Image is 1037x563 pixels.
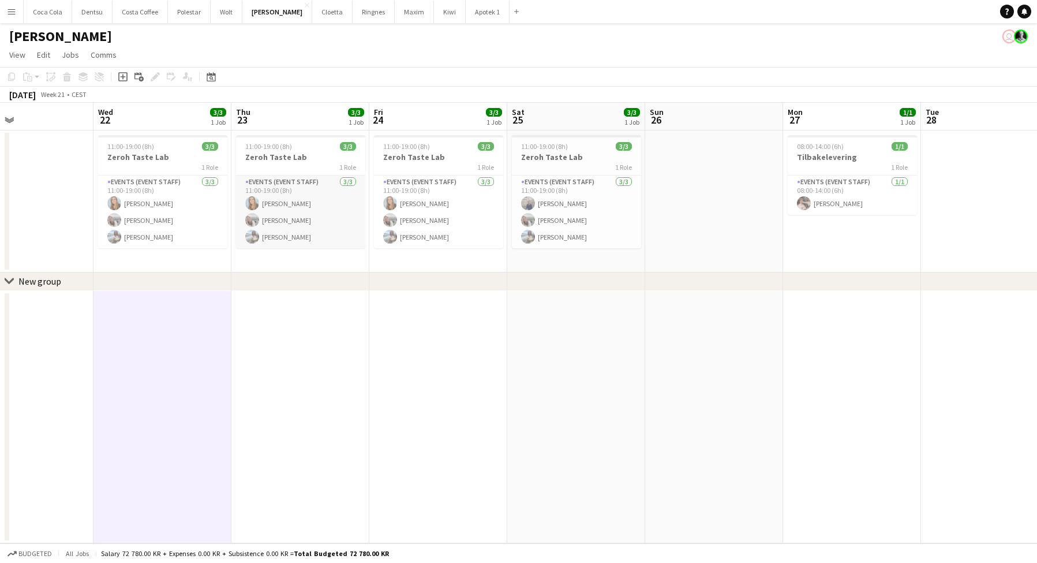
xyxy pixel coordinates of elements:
[57,47,84,62] a: Jobs
[374,135,503,248] app-job-card: 11:00-19:00 (8h)3/3Zeroh Taste Lab1 RoleEvents (Event Staff)3/311:00-19:00 (8h)[PERSON_NAME][PERS...
[383,142,430,151] span: 11:00-19:00 (8h)
[312,1,353,23] button: Cloetta
[340,142,356,151] span: 3/3
[486,108,502,117] span: 3/3
[18,550,52,558] span: Budgeted
[234,113,250,126] span: 23
[477,163,494,171] span: 1 Role
[236,107,250,117] span: Thu
[168,1,211,23] button: Polestar
[5,47,30,62] a: View
[18,275,61,287] div: New group
[510,113,525,126] span: 25
[91,50,117,60] span: Comms
[924,113,939,126] span: 28
[486,118,501,126] div: 1 Job
[892,142,908,151] span: 1/1
[294,549,389,558] span: Total Budgeted 72 780.00 KR
[434,1,466,23] button: Kiwi
[9,89,36,100] div: [DATE]
[9,28,112,45] h1: [PERSON_NAME]
[926,107,939,117] span: Tue
[891,163,908,171] span: 1 Role
[201,163,218,171] span: 1 Role
[211,1,242,23] button: Wolt
[98,152,227,162] h3: Zeroh Taste Lab
[786,113,803,126] span: 27
[96,113,113,126] span: 22
[395,1,434,23] button: Maxim
[98,176,227,248] app-card-role: Events (Event Staff)3/311:00-19:00 (8h)[PERSON_NAME][PERSON_NAME][PERSON_NAME]
[900,118,915,126] div: 1 Job
[512,107,525,117] span: Sat
[236,135,365,248] app-job-card: 11:00-19:00 (8h)3/3Zeroh Taste Lab1 RoleEvents (Event Staff)3/311:00-19:00 (8h)[PERSON_NAME][PERS...
[37,50,50,60] span: Edit
[1002,29,1016,43] app-user-avatar: Oskar Pask
[521,142,568,151] span: 11:00-19:00 (8h)
[466,1,510,23] button: Apotek 1
[202,142,218,151] span: 3/3
[98,135,227,248] app-job-card: 11:00-19:00 (8h)3/3Zeroh Taste Lab1 RoleEvents (Event Staff)3/311:00-19:00 (8h)[PERSON_NAME][PERS...
[650,107,664,117] span: Sun
[788,135,917,215] app-job-card: 08:00-14:00 (6h)1/1Tilbakelevering1 RoleEvents (Event Staff)1/108:00-14:00 (6h)[PERSON_NAME]
[349,118,364,126] div: 1 Job
[353,1,395,23] button: Ringnes
[62,50,79,60] span: Jobs
[113,1,168,23] button: Costa Coffee
[478,142,494,151] span: 3/3
[72,1,113,23] button: Dentsu
[211,118,226,126] div: 1 Job
[6,547,54,560] button: Budgeted
[512,176,641,248] app-card-role: Events (Event Staff)3/311:00-19:00 (8h)[PERSON_NAME][PERSON_NAME][PERSON_NAME]
[86,47,121,62] a: Comms
[101,549,389,558] div: Salary 72 780.00 KR + Expenses 0.00 KR + Subsistence 0.00 KR =
[9,50,25,60] span: View
[624,108,640,117] span: 3/3
[372,113,383,126] span: 24
[616,142,632,151] span: 3/3
[72,90,87,99] div: CEST
[242,1,312,23] button: [PERSON_NAME]
[615,163,632,171] span: 1 Role
[788,176,917,215] app-card-role: Events (Event Staff)1/108:00-14:00 (6h)[PERSON_NAME]
[788,152,917,162] h3: Tilbakelevering
[24,1,72,23] button: Coca Cola
[339,163,356,171] span: 1 Role
[624,118,639,126] div: 1 Job
[374,107,383,117] span: Fri
[236,152,365,162] h3: Zeroh Taste Lab
[245,142,292,151] span: 11:00-19:00 (8h)
[512,152,641,162] h3: Zeroh Taste Lab
[107,142,154,151] span: 11:00-19:00 (8h)
[900,108,916,117] span: 1/1
[348,108,364,117] span: 3/3
[236,176,365,248] app-card-role: Events (Event Staff)3/311:00-19:00 (8h)[PERSON_NAME][PERSON_NAME][PERSON_NAME]
[374,176,503,248] app-card-role: Events (Event Staff)3/311:00-19:00 (8h)[PERSON_NAME][PERSON_NAME][PERSON_NAME]
[98,107,113,117] span: Wed
[210,108,226,117] span: 3/3
[1014,29,1028,43] app-user-avatar: Martin Torstensen
[374,152,503,162] h3: Zeroh Taste Lab
[512,135,641,248] app-job-card: 11:00-19:00 (8h)3/3Zeroh Taste Lab1 RoleEvents (Event Staff)3/311:00-19:00 (8h)[PERSON_NAME][PERS...
[38,90,67,99] span: Week 21
[32,47,55,62] a: Edit
[797,142,844,151] span: 08:00-14:00 (6h)
[648,113,664,126] span: 26
[788,107,803,117] span: Mon
[63,549,91,558] span: All jobs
